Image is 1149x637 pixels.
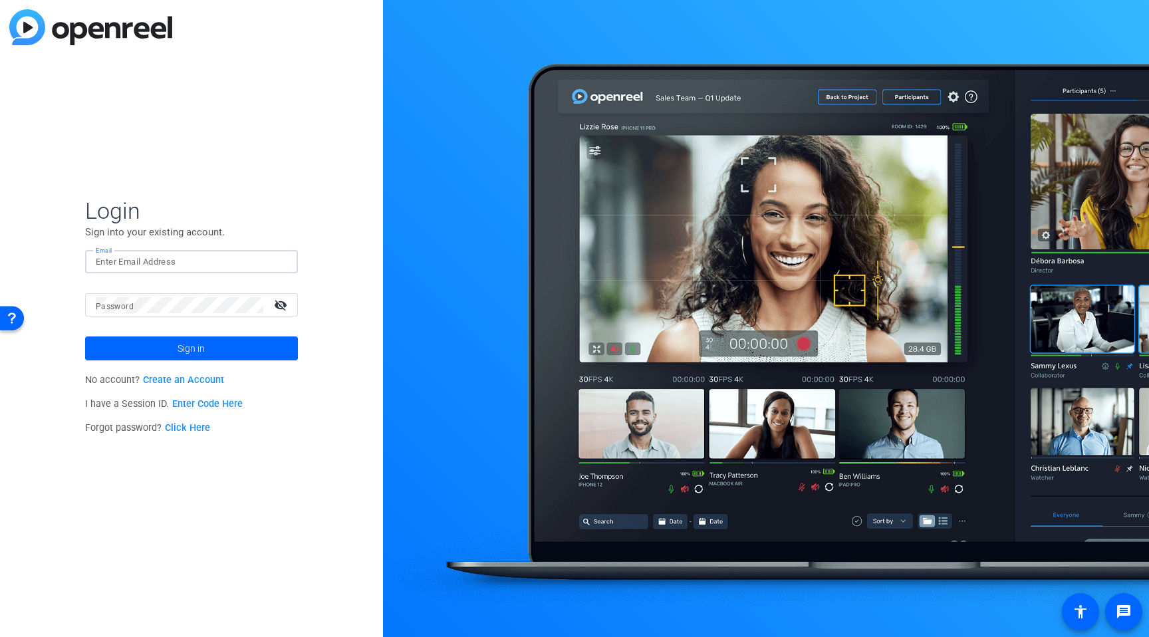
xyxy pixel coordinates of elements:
mat-icon: visibility_off [266,295,298,315]
a: Click Here [165,422,210,434]
a: Create an Account [143,374,224,386]
span: No account? [85,374,224,386]
mat-label: Email [96,247,112,254]
mat-icon: message [1116,604,1132,620]
button: Sign in [85,336,298,360]
span: Sign in [178,332,205,365]
input: Enter Email Address [96,254,287,270]
mat-label: Password [96,302,134,311]
a: Enter Code Here [172,398,243,410]
mat-icon: accessibility [1073,604,1088,620]
span: Login [85,197,298,225]
img: blue-gradient.svg [9,9,172,45]
span: I have a Session ID. [85,398,243,410]
span: Forgot password? [85,422,210,434]
p: Sign into your existing account. [85,225,298,239]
